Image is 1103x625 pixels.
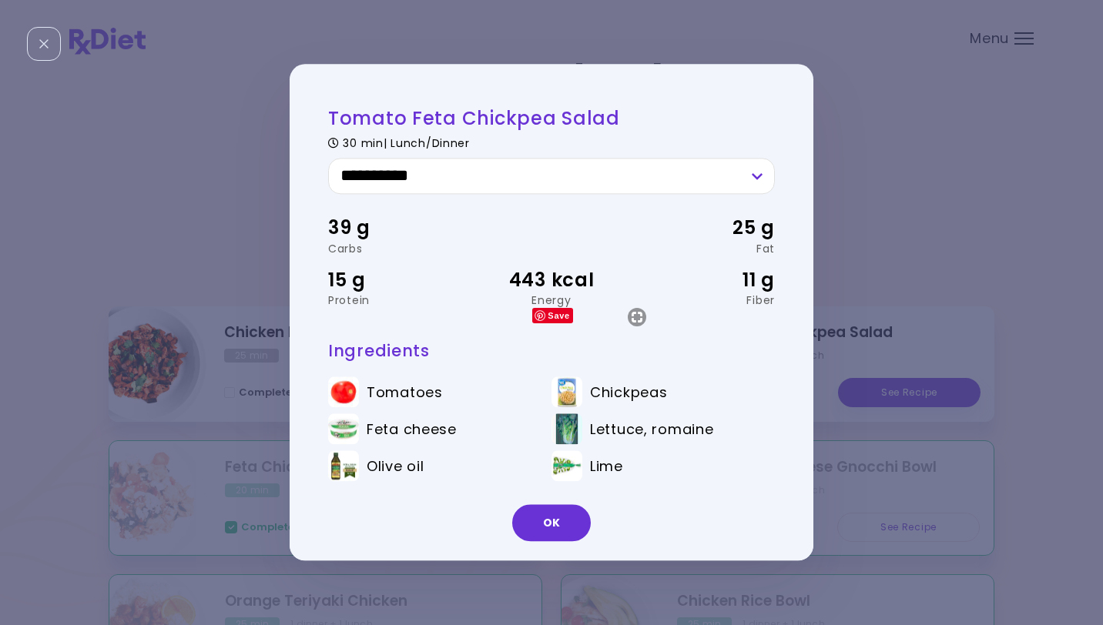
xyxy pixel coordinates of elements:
[626,243,775,254] div: Fat
[626,295,775,306] div: Fiber
[367,458,424,475] span: Olive oil
[328,243,477,254] div: Carbs
[328,295,477,306] div: Protein
[590,458,623,475] span: Lime
[590,384,667,401] span: Chickpeas
[367,384,443,401] span: Tomatoes
[477,266,625,295] div: 443 kcal
[328,214,477,243] div: 39 g
[367,421,457,438] span: Feta cheese
[328,266,477,295] div: 15 g
[512,505,591,542] button: OK
[532,308,573,323] span: Save
[590,421,714,438] span: Lettuce, romaine
[328,106,775,130] h2: Tomato Feta Chickpea Salad
[328,135,775,149] div: 30 min | Lunch/Dinner
[477,295,625,306] div: Energy
[626,266,775,295] div: 11 g
[27,27,61,61] div: Close
[626,214,775,243] div: 25 g
[328,340,775,361] h3: Ingredients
